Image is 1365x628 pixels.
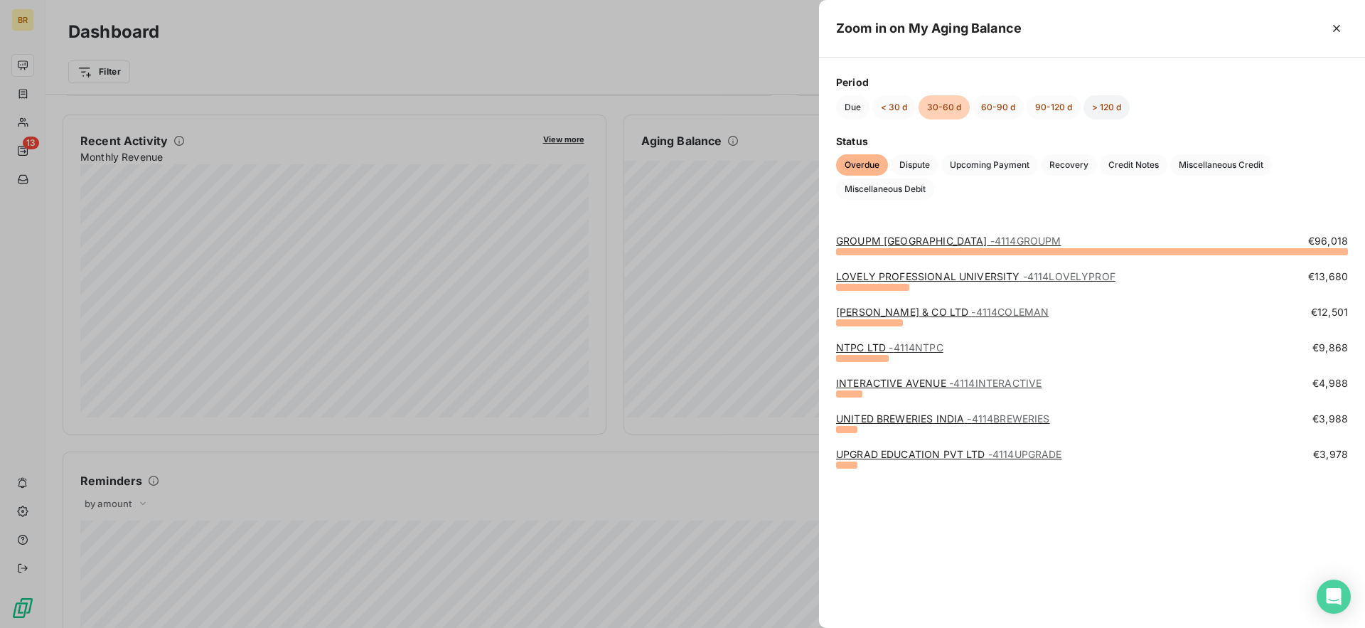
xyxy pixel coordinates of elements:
[889,341,943,353] span: - 4114NTPC
[1023,270,1115,282] span: - 4114LOVELYPROF
[1170,154,1272,176] button: Miscellaneous Credit
[1312,412,1348,426] span: €3,988
[891,154,938,176] button: Dispute
[1311,305,1348,319] span: €12,501
[836,270,1115,282] a: LOVELY PROFESSIONAL UNIVERSITY
[1317,580,1351,614] div: Open Intercom Messenger
[1027,95,1081,119] button: 90-120 d
[1083,95,1130,119] button: > 120 d
[1308,234,1348,248] span: €96,018
[836,179,934,200] button: Miscellaneous Debit
[1312,376,1348,390] span: €4,988
[949,377,1042,389] span: - 4114INTERACTIVE
[1041,154,1097,176] button: Recovery
[988,448,1062,460] span: - 4114UPGRADE
[836,18,1022,38] h5: Zoom in on My Aging Balance
[967,413,1049,425] span: - 4114BREWERIES
[836,306,1049,318] a: [PERSON_NAME] & CO LTD
[1312,341,1348,355] span: €9,868
[836,377,1042,389] a: INTERACTIVE AVENUE
[971,306,1049,318] span: - 4114COLEMAN
[836,134,1348,149] span: Status
[836,413,1050,425] a: UNITED BREWERIES INDIA
[990,235,1061,247] span: - 4114GROUPM
[836,154,888,176] button: Overdue
[836,341,943,353] a: NTPC LTD
[836,75,1348,90] span: Period
[836,235,1061,247] a: GROUPM [GEOGRAPHIC_DATA]
[836,448,1062,460] a: UPGRAD EDUCATION PVT LTD
[1100,154,1167,176] button: Credit Notes
[836,95,869,119] button: Due
[1313,447,1348,462] span: €3,978
[872,95,916,119] button: < 30 d
[941,154,1038,176] button: Upcoming Payment
[919,95,970,119] button: 30-60 d
[973,95,1024,119] button: 60-90 d
[1308,270,1348,284] span: €13,680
